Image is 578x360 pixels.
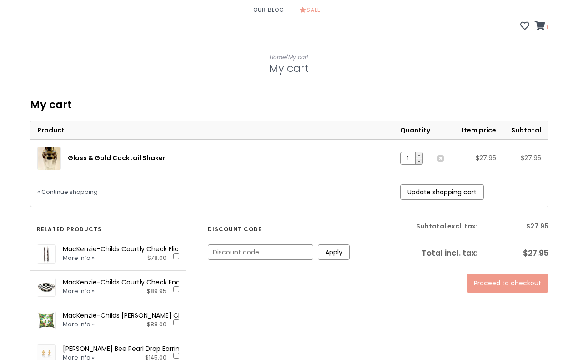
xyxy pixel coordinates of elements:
span: Subtotal [511,126,541,135]
a: Decrease quantity by 1 [416,158,422,164]
a: [PERSON_NAME] Bee Pearl Drop Earring [63,344,184,353]
a: Apply [318,244,350,260]
a: More info » [63,287,95,295]
strong: Total including VAT [422,248,477,259]
form: Cart [30,121,548,207]
input: Quantity [403,152,413,164]
a: MacKenzie-Childs Courtly Check Enamel Pie Plate [63,278,221,287]
div: Cart costs [372,221,548,293]
a: MacKenzie-Childs [PERSON_NAME] Check Pillow [63,311,212,320]
a: More info » [63,320,95,328]
div: $89.95 [147,287,166,296]
strong: Related products [37,224,102,234]
a: Update shopping cart [400,184,484,200]
div: $88.00 [147,320,166,329]
a: Increase quantity by 1 [416,152,422,158]
a: Sale [300,4,325,21]
strong: Subtotal excl. tax: [416,222,477,231]
span: 1 [545,24,548,31]
span: $27.95 [521,153,541,162]
input: Julie Vos Bee Pearl Drop Earring [173,353,179,359]
a: « Continue shopping [37,188,98,196]
div: My cart [30,98,548,112]
a: More info » [63,254,95,262]
a: Our Blog [253,4,289,21]
input: MacKenzie-Childs Holly Check Pillow [173,319,179,325]
img: MacKenzie-Childs Courtly Check Enamel Pie Plate [37,278,55,296]
div: $78.00 [147,254,166,263]
span: Quantity [400,126,430,135]
span: Item price [462,126,496,135]
span: Product [37,126,65,135]
img: Glass & Gold Cocktail Shaker [38,147,60,170]
a: Proceed to checkout [467,274,548,293]
a: 1 [535,22,548,31]
input: MacKenzie-Childs Courtly Check Enamel Pie Plate [173,286,179,292]
a: MacKenzie-Childs Courtly Check Flicker Taper Candles - Set of 2 [63,244,268,254]
a: Glass & Gold Cocktail Shaker [68,153,166,162]
span: $27.95 [476,153,496,162]
input: MacKenzie-Childs Courtly Check Flicker Taper Candles - Set of 2 [173,253,179,259]
img: MacKenzie-Childs Holly Check Pillow [37,311,55,330]
strong: $27.95 [523,248,548,259]
img: MacKenzie-Childs Courtly Check Flicker Taper Candles - Set of 2 [37,245,55,263]
a: Remove [437,155,444,162]
a: My cart [288,53,308,61]
a: Home [270,53,286,61]
input: Discount code [208,245,313,259]
strong: Discount code [208,224,262,234]
strong: $27.95 [526,222,548,231]
th: Actions [430,121,444,140]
